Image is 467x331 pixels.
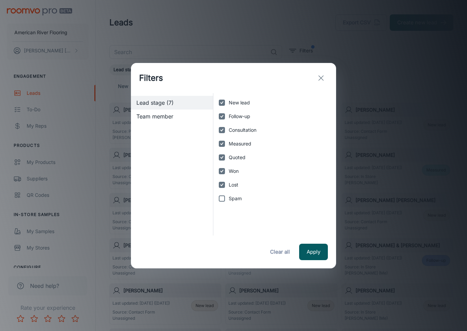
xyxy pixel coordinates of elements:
[229,154,245,161] span: Quoted
[299,244,328,260] button: Apply
[229,167,239,175] span: Won
[131,110,213,123] div: Team member
[229,140,251,148] span: Measured
[136,112,208,120] span: Team member
[229,113,250,120] span: Follow-up
[314,71,328,85] button: exit
[229,99,250,106] span: New lead
[229,195,242,202] span: Spam
[131,96,213,110] div: Lead stage (7)
[229,126,256,134] span: Consultation
[266,244,294,260] button: Clear all
[139,72,163,84] h1: Filters
[136,99,208,107] span: Lead stage (7)
[229,181,238,189] span: Lost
